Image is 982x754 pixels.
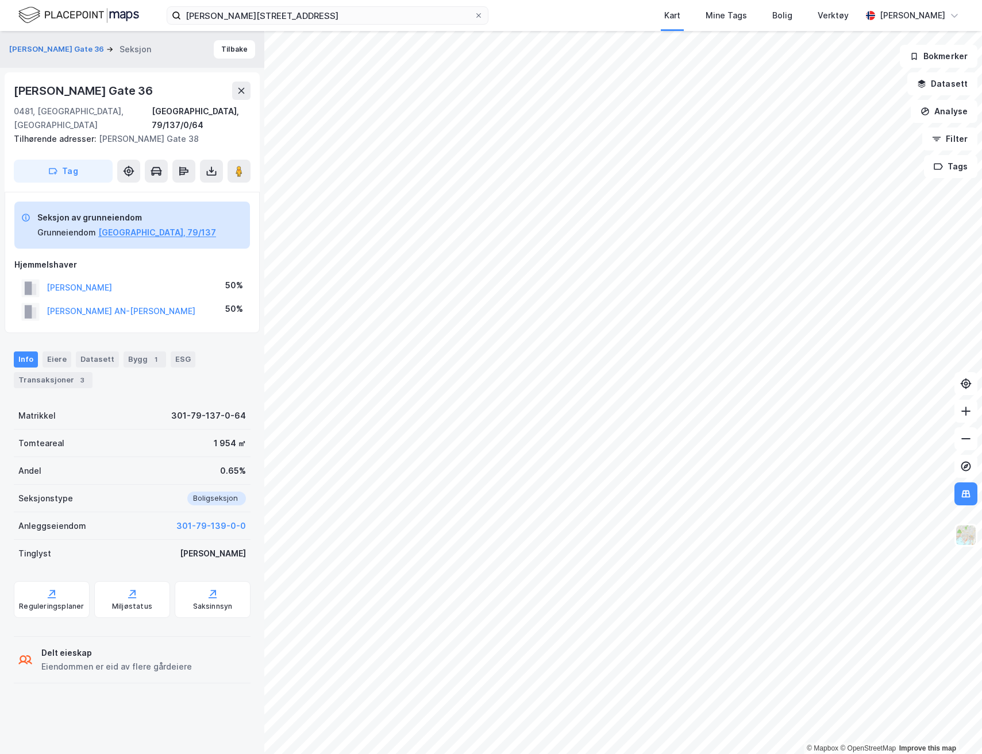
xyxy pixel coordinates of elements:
[14,134,99,144] span: Tilhørende adresser:
[18,547,51,560] div: Tinglyst
[220,464,246,478] div: 0.65%
[150,354,161,365] div: 1
[14,132,241,146] div: [PERSON_NAME] Gate 38
[120,42,151,56] div: Seksjon
[41,646,192,660] div: Delt eieskap
[664,9,680,22] div: Kart
[98,226,216,239] button: [GEOGRAPHIC_DATA], 79/137
[899,744,956,752] a: Improve this map
[225,302,243,316] div: 50%
[171,409,246,423] div: 301-79-137-0-64
[225,279,243,292] div: 50%
[840,744,896,752] a: OpenStreetMap
[18,409,56,423] div: Matrikkel
[9,44,106,55] button: [PERSON_NAME] Gate 36
[152,105,251,132] div: [GEOGRAPHIC_DATA], 79/137/0/64
[900,45,977,68] button: Bokmerker
[955,524,977,546] img: Z
[18,5,139,25] img: logo.f888ab2527a4732fd821a326f86c7f29.svg
[880,9,945,22] div: [PERSON_NAME]
[171,351,195,368] div: ESG
[14,105,152,132] div: 0481, [GEOGRAPHIC_DATA], [GEOGRAPHIC_DATA]
[924,155,977,178] button: Tags
[14,258,250,272] div: Hjemmelshaver
[19,602,84,611] div: Reguleringsplaner
[907,72,977,95] button: Datasett
[14,372,93,388] div: Transaksjoner
[807,744,838,752] a: Mapbox
[14,160,113,183] button: Tag
[37,226,96,239] div: Grunneiendom
[112,602,152,611] div: Miljøstatus
[124,351,166,368] div: Bygg
[18,492,73,505] div: Seksjonstype
[922,127,977,150] button: Filter
[214,40,255,59] button: Tilbake
[176,519,246,533] button: 301-79-139-0-0
[772,9,792,22] div: Bolig
[18,436,64,450] div: Tomteareal
[18,464,41,478] div: Andel
[706,9,747,22] div: Mine Tags
[37,211,216,225] div: Seksjon av grunneiendom
[193,602,233,611] div: Saksinnsyn
[925,699,982,754] iframe: Chat Widget
[14,82,155,100] div: [PERSON_NAME] Gate 36
[181,7,474,24] input: Søk på adresse, matrikkel, gårdeiere, leietakere eller personer
[14,351,38,368] div: Info
[43,351,71,368] div: Eiere
[41,660,192,674] div: Eiendommen er eid av flere gårdeiere
[180,547,246,560] div: [PERSON_NAME]
[925,699,982,754] div: Kontrollprogram for chat
[76,351,119,368] div: Datasett
[18,519,86,533] div: Anleggseiendom
[214,436,246,450] div: 1 954 ㎡
[911,100,977,123] button: Analyse
[818,9,849,22] div: Verktøy
[76,374,88,386] div: 3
